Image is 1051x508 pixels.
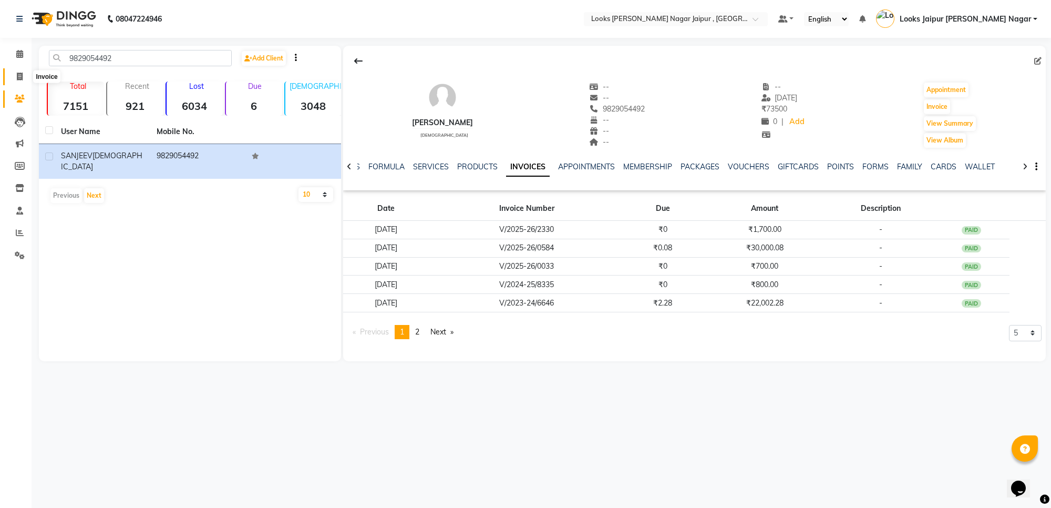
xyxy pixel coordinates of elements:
span: - [879,280,882,289]
span: 0 [761,117,777,126]
th: Description [828,197,933,221]
button: Appointment [924,83,968,97]
button: View Album [924,133,966,148]
span: 1 [400,327,404,337]
button: Next [84,188,104,203]
a: SERVICES [413,162,449,171]
span: | [781,116,784,127]
div: PAID [962,262,982,271]
span: 2 [415,327,419,337]
th: Amount [702,197,828,221]
span: SANJEEV [61,151,92,160]
input: Search by Name/Mobile/Email/Code [49,50,232,66]
td: [DATE] [343,221,429,239]
p: [DEMOGRAPHIC_DATA] [290,82,342,91]
span: - [879,298,882,308]
strong: 3048 [285,99,342,113]
strong: 921 [107,99,163,113]
a: Add [788,115,806,129]
strong: 6034 [167,99,223,113]
span: -- [590,126,610,136]
td: ₹800.00 [702,276,828,294]
td: ₹700.00 [702,257,828,276]
span: 9829054492 [590,104,645,114]
a: PACKAGES [681,162,719,171]
a: VOUCHERS [728,162,769,171]
a: CARDS [931,162,956,171]
div: Invoice [33,70,60,83]
a: WALLET [965,162,995,171]
span: [DEMOGRAPHIC_DATA] [61,151,142,171]
a: GIFTCARDS [778,162,819,171]
a: FORMULA [368,162,405,171]
span: - [879,243,882,252]
a: Next [425,325,459,339]
td: [DATE] [343,276,429,294]
strong: 7151 [48,99,104,113]
td: ₹2.28 [624,294,702,312]
a: FAMILY [897,162,922,171]
div: PAID [962,226,982,235]
td: ₹1,700.00 [702,221,828,239]
div: Back to Client [347,51,369,71]
img: avatar [427,82,458,113]
p: Lost [171,82,223,91]
td: V/2025-26/2330 [429,221,624,239]
span: [DATE] [761,93,798,103]
img: logo [27,4,99,34]
span: -- [590,137,610,147]
img: Looks Jaipur Malviya Nagar [876,9,894,28]
td: V/2024-25/8335 [429,276,624,294]
b: 08047224946 [116,4,162,34]
span: -- [761,82,781,92]
td: ₹0 [624,221,702,239]
td: [DATE] [343,239,429,257]
span: [DEMOGRAPHIC_DATA] [420,133,468,138]
td: ₹0.08 [624,239,702,257]
td: ₹22,002.28 [702,294,828,312]
span: ₹ [761,104,766,114]
p: Due [228,82,282,91]
span: - [879,225,882,234]
a: PRODUCTS [457,162,498,171]
td: V/2025-26/0033 [429,257,624,276]
a: APPOINTMENTS [558,162,615,171]
p: Recent [111,82,163,91]
button: View Summary [924,116,976,131]
th: User Name [55,120,150,144]
nav: Pagination [347,325,459,339]
strong: 6 [226,99,282,113]
a: POINTS [827,162,854,171]
span: Previous [360,327,389,337]
span: -- [590,93,610,103]
a: FORMS [862,162,889,171]
th: Due [624,197,702,221]
td: ₹0 [624,276,702,294]
div: PAID [962,245,982,253]
span: Looks Jaipur [PERSON_NAME] Nagar [900,14,1031,25]
span: - [879,261,882,271]
p: Total [52,82,104,91]
span: -- [590,115,610,125]
div: PAID [962,281,982,289]
td: V/2023-24/6646 [429,294,624,312]
button: Invoice [924,99,950,114]
div: PAID [962,299,982,308]
td: [DATE] [343,294,429,312]
td: ₹0 [624,257,702,276]
td: [DATE] [343,257,429,276]
div: [PERSON_NAME] [412,117,473,128]
th: Invoice Number [429,197,624,221]
td: 9829054492 [150,144,246,179]
a: INVOICES [506,158,550,177]
a: MEMBERSHIP [623,162,672,171]
span: -- [590,82,610,92]
td: ₹30,000.08 [702,239,828,257]
iframe: chat widget [1007,466,1040,497]
td: V/2025-26/0584 [429,239,624,257]
th: Date [343,197,429,221]
th: Mobile No. [150,120,246,144]
span: 73500 [761,104,787,114]
a: Add Client [242,51,286,66]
